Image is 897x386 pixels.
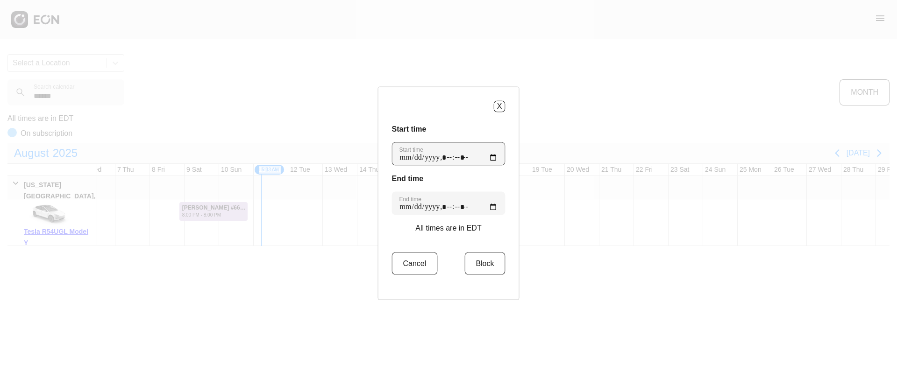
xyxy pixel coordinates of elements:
h3: End time [392,173,505,184]
p: All times are in EDT [415,222,481,233]
button: X [494,100,505,112]
label: Start time [399,146,423,153]
button: Block [464,252,505,274]
button: Cancel [392,252,438,274]
h3: Start time [392,123,505,134]
label: End time [399,195,421,203]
